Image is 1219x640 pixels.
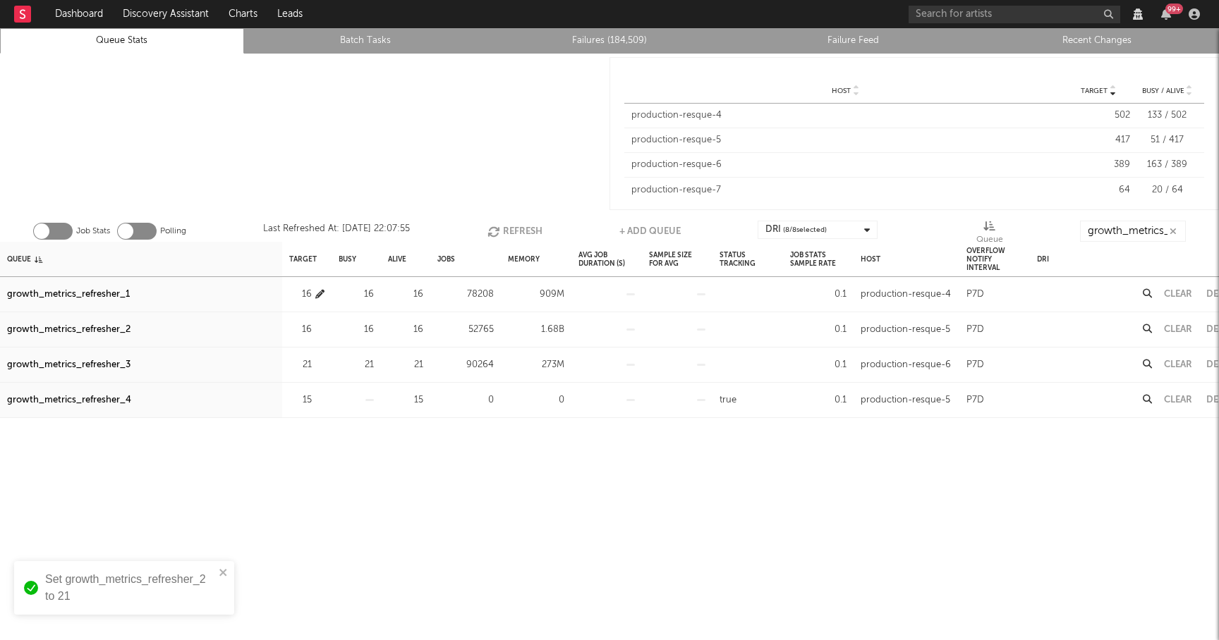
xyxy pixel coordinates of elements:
div: Target [289,244,317,274]
div: P7D [966,357,984,374]
a: growth_metrics_refresher_2 [7,321,131,338]
div: DRI [1037,244,1049,274]
div: 99 + [1165,4,1183,14]
div: production-resque-4 [631,109,1060,123]
div: 0.1 [790,321,847,338]
div: Busy [339,244,356,274]
div: Job Stats Sample Rate [790,244,847,274]
div: 15 [289,392,312,409]
button: close [219,567,229,580]
label: Job Stats [76,223,110,240]
div: 16 [289,286,312,303]
a: Batch Tasks [252,32,480,49]
div: Set growth_metrics_refresher_2 to 21 [45,571,214,605]
div: 417 [1067,133,1130,147]
div: 20 / 64 [1137,183,1197,197]
input: Search... [1080,221,1186,242]
div: 389 [1067,158,1130,172]
div: Jobs [437,244,455,274]
a: growth_metrics_refresher_3 [7,357,131,374]
a: growth_metrics_refresher_4 [7,392,131,409]
div: Avg Job Duration (s) [578,244,635,274]
span: Busy / Alive [1142,87,1184,95]
div: production-resque-4 [861,286,951,303]
a: growth_metrics_refresher_1 [7,286,130,303]
div: 909M [508,286,564,303]
div: 16 [388,286,423,303]
button: Clear [1164,360,1192,369]
div: 273M [508,357,564,374]
button: + Add Queue [619,221,681,242]
div: production-resque-6 [631,158,1060,172]
div: Alive [388,244,406,274]
div: production-resque-6 [861,357,951,374]
button: Clear [1164,395,1192,405]
div: production-resque-5 [861,321,950,338]
div: Queue [976,231,1003,248]
div: Status Tracking [720,244,776,274]
div: Host [861,244,880,274]
div: 21 [388,357,423,374]
div: P7D [966,321,984,338]
div: 0 [437,392,494,409]
div: 15 [388,392,423,409]
a: Queue Stats [8,32,236,49]
div: 0.1 [790,392,847,409]
div: 16 [339,286,374,303]
div: Overflow Notify Interval [966,244,1023,274]
a: Failures (184,509) [495,32,724,49]
button: 99+ [1161,8,1171,20]
button: Clear [1164,325,1192,334]
div: 502 [1067,109,1130,123]
div: production-resque-5 [631,133,1060,147]
button: Clear [1164,290,1192,299]
div: 52765 [437,321,494,338]
button: Refresh [487,221,542,242]
a: Failure Feed [739,32,968,49]
div: Last Refreshed At: [DATE] 22:07:55 [263,221,410,242]
span: Target [1081,87,1108,95]
div: 16 [339,321,374,338]
div: 21 [289,357,312,374]
div: Sample Size For Avg [649,244,705,274]
div: 0 [508,392,564,409]
div: 1.68B [508,321,564,338]
div: 51 / 417 [1137,133,1197,147]
div: P7D [966,286,984,303]
div: 64 [1067,183,1130,197]
span: ( 8 / 8 selected) [783,221,827,238]
input: Search for artists [909,6,1120,23]
div: Queue [976,221,1003,247]
div: 0.1 [790,357,847,374]
div: Memory [508,244,540,274]
div: 16 [388,321,423,338]
div: 78208 [437,286,494,303]
div: 133 / 502 [1137,109,1197,123]
div: 163 / 389 [1137,158,1197,172]
span: Host [832,87,851,95]
div: production-resque-7 [631,183,1060,197]
a: Recent Changes [983,32,1211,49]
div: 16 [289,321,312,338]
div: production-resque-5 [861,392,950,409]
div: DRI [765,221,827,238]
div: 0.1 [790,286,847,303]
div: Queue [7,244,42,274]
div: 21 [339,357,374,374]
div: true [720,392,736,409]
label: Polling [160,223,186,240]
div: 90264 [437,357,494,374]
div: P7D [966,392,984,409]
